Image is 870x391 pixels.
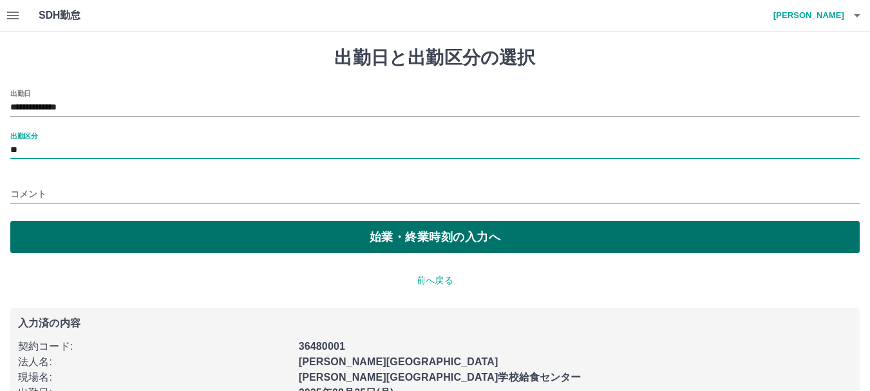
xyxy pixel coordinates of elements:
[10,88,31,98] label: 出勤日
[18,339,291,354] p: 契約コード :
[10,47,860,69] h1: 出勤日と出勤区分の選択
[10,131,37,140] label: 出勤区分
[10,221,860,253] button: 始業・終業時刻の入力へ
[10,274,860,287] p: 前へ戻る
[299,341,345,352] b: 36480001
[299,356,498,367] b: [PERSON_NAME][GEOGRAPHIC_DATA]
[18,354,291,370] p: 法人名 :
[299,372,582,383] b: [PERSON_NAME][GEOGRAPHIC_DATA]学校給食センター
[18,370,291,385] p: 現場名 :
[18,318,852,329] p: 入力済の内容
